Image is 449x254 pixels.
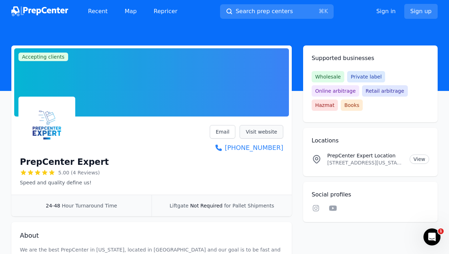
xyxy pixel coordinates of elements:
p: How can we help? [14,63,128,75]
img: PrepCenter Expert [20,98,74,152]
a: Email [210,125,236,139]
h2: Locations [312,136,429,145]
span: 1 [438,228,444,234]
a: Sign up [404,4,438,19]
span: 5.00 (4 Reviews) [58,169,100,176]
h1: PrepCenter Expert [20,156,109,168]
h2: Social profiles [312,190,429,199]
span: Home [16,205,32,210]
a: Visit website [240,125,283,139]
div: Enabling repricing [10,161,132,174]
button: Messages [47,187,94,216]
span: for Pallet Shipments [224,203,274,209]
div: How to create a Buy Box Targeting Strategy [10,174,132,195]
div: Ask a questionAI Agent and team can help [7,84,135,111]
a: Sign in [376,7,396,16]
span: Hazmat [312,99,338,111]
img: PrepCenter [11,6,68,16]
div: What Are Workflows? [10,148,132,161]
button: Search for help [10,118,132,132]
div: Ask a question [15,90,119,97]
p: PrepCenter Expert Location [327,152,404,159]
span: 24-48 [46,203,60,209]
div: What Are Workflows? [15,151,119,158]
a: Recent [82,4,113,18]
div: How to create a Buy Box Targeting Strategy [15,177,119,192]
span: Hour Turnaround Time [62,203,117,209]
a: Map [119,4,142,18]
p: Hi, there. 👋 [14,50,128,63]
a: View [410,155,429,164]
button: Help [95,187,142,216]
span: Wholesale [312,71,344,82]
div: Enabling repricing [15,164,119,171]
img: Profile image for Finn [98,11,112,26]
iframe: Intercom live chat [423,228,440,245]
span: Help [113,205,124,210]
a: [PHONE_NUMBER] [210,143,283,153]
div: Our Core Three Strategies [15,137,119,145]
span: Liftgate [170,203,188,209]
span: Messages [59,205,83,210]
h2: About [20,231,283,241]
span: Search prep centers [236,7,293,16]
p: [STREET_ADDRESS][US_STATE] [327,159,404,166]
div: Our Core Three Strategies [10,135,132,148]
img: Profile image for Casey [111,11,126,26]
h2: Supported businesses [312,54,429,63]
span: Accepting clients [18,53,68,61]
img: logo [14,13,69,25]
a: Repricer [148,4,183,18]
button: Search prep centers⌘K [220,4,334,19]
span: Search for help [15,121,58,129]
div: AI Agent and team can help [15,97,119,105]
kbd: ⌘ [318,8,324,15]
span: Retail arbitrage [362,85,407,97]
span: Books [341,99,363,111]
span: Not Required [190,203,223,209]
kbd: K [324,8,328,15]
span: Online arbitrage [312,85,359,97]
span: Private label [347,71,385,82]
p: Speed ​​and quality define us! [20,179,109,186]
